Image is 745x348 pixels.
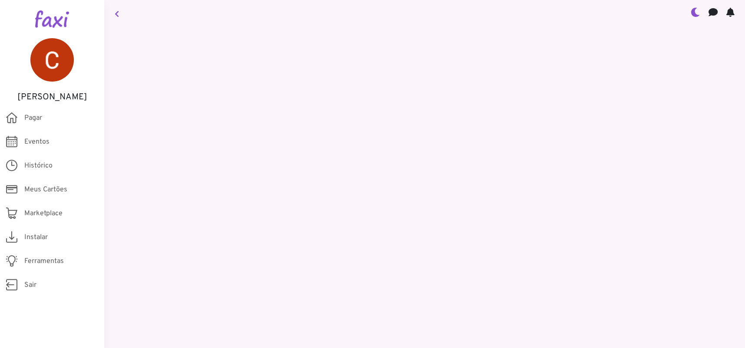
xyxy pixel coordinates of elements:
[24,280,36,290] span: Sair
[24,137,50,147] span: Eventos
[24,161,53,171] span: Histórico
[24,113,42,123] span: Pagar
[24,184,67,195] span: Meus Cartões
[24,208,63,219] span: Marketplace
[24,232,48,243] span: Instalar
[13,92,91,102] h5: [PERSON_NAME]
[24,256,64,266] span: Ferramentas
